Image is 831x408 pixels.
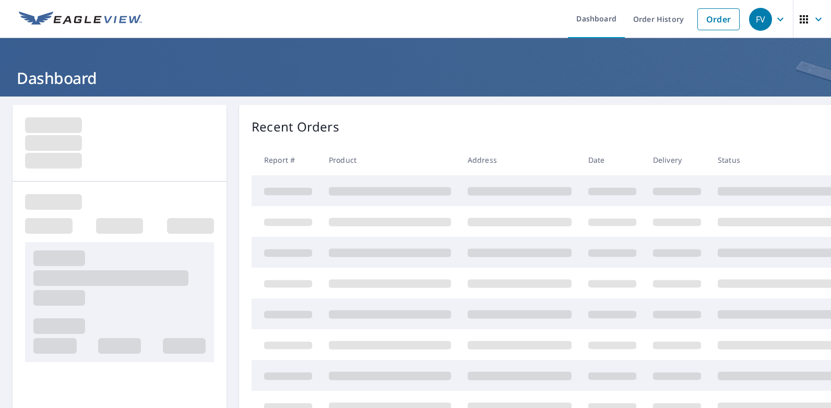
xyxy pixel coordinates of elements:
[697,8,740,30] a: Order
[13,67,818,89] h1: Dashboard
[252,117,339,136] p: Recent Orders
[19,11,142,27] img: EV Logo
[252,145,320,175] th: Report #
[320,145,459,175] th: Product
[645,145,709,175] th: Delivery
[580,145,645,175] th: Date
[459,145,580,175] th: Address
[749,8,772,31] div: FV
